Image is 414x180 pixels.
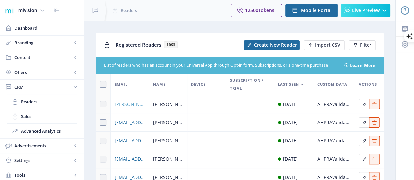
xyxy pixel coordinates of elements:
a: Edit page [369,173,380,180]
img: 1f20cf2a-1a19-485c-ac21-848c7d04f45b.png [4,5,14,16]
span: Email [115,80,128,88]
button: Import CSV [304,40,345,50]
span: Actions [359,80,377,88]
a: Edit page [359,155,369,161]
a: Edit page [369,119,380,125]
span: [PERSON_NAME] [153,119,183,126]
span: Filter [360,42,371,48]
a: Edit page [359,100,369,106]
a: Edit page [359,137,369,143]
span: Custom Data [317,80,347,88]
div: [DATE] [283,137,298,145]
a: Sales [7,109,77,123]
span: Offers [14,69,72,75]
a: Advanced Analytics [7,124,77,138]
span: Tools [14,172,72,178]
span: Live Preview [352,8,380,13]
button: Create New Reader [244,40,300,50]
a: Learn More [350,62,375,69]
a: Edit page [369,100,380,106]
span: Name [153,80,165,88]
span: Last Seen [278,80,299,88]
span: CRM [14,84,72,90]
div: AHPRAValidated: 1 [317,100,350,108]
span: Readers [21,98,77,105]
a: Edit page [369,155,380,161]
div: List of readers who has an account in your Universal App through Opt-in form, Subscriptions, or a... [104,62,336,69]
a: New page [240,40,300,50]
button: Live Preview [341,4,390,17]
a: Edit page [369,137,380,143]
div: AHPRAValidated: 1 [317,119,350,126]
a: Readers [7,94,77,109]
div: [DATE] [283,119,298,126]
a: New page [300,40,345,50]
span: [PERSON_NAME] [153,137,183,145]
span: Import CSV [315,42,340,48]
div: [DATE] [283,100,298,108]
a: [EMAIL_ADDRESS][DOMAIN_NAME] [115,119,145,126]
div: AHPRAValidated: 1 [317,137,350,145]
span: Create New Reader [254,42,297,48]
div: mivision [18,3,37,18]
a: Edit page [359,173,369,180]
button: 12500Tokens [231,4,282,17]
span: Content [14,54,72,61]
span: Branding [14,40,72,46]
button: Mobile Portal [285,4,338,17]
span: Advertisements [14,142,72,149]
a: Edit page [359,119,369,125]
button: Filter [349,40,376,50]
span: Tokens [258,7,274,13]
span: Registered Readers [116,41,161,48]
span: 1683 [164,41,178,48]
span: Mobile Portal [301,8,332,13]
a: [PERSON_NAME][EMAIL_ADDRESS][PERSON_NAME][PERSON_NAME][DOMAIN_NAME] [115,100,145,108]
span: Advanced Analytics [21,128,77,134]
span: [PERSON_NAME] [153,155,183,163]
a: [EMAIL_ADDRESS][DOMAIN_NAME] [115,155,145,163]
span: Settings [14,157,72,164]
span: Device [191,80,206,88]
div: AHPRAValidated: 1 [317,155,350,163]
span: Dashboard [14,25,79,31]
span: Sales [21,113,77,120]
span: [PERSON_NAME] [153,100,183,108]
a: [EMAIL_ADDRESS][DOMAIN_NAME] [115,137,145,145]
span: Readers [121,7,137,14]
div: [DATE] [283,155,298,163]
span: Subscription / Trial [230,76,270,92]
